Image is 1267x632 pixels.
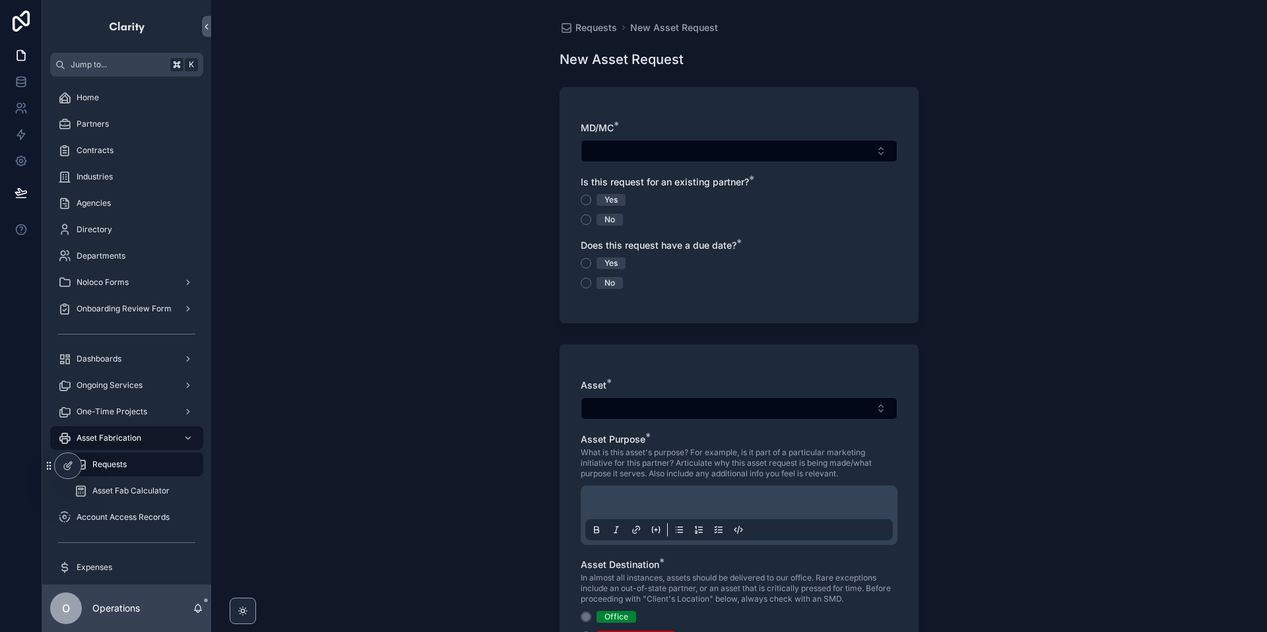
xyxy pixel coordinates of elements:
span: K [186,59,197,70]
a: Asset Fabrication [50,426,203,450]
div: Yes [604,194,618,206]
a: Home [50,86,203,110]
a: Expenses [50,555,203,579]
a: Requests [66,453,203,476]
div: Yes [604,257,618,269]
span: MD/MC [581,122,614,133]
a: Asset Fab Calculator [66,479,203,503]
a: Onboarding Review Form [50,297,203,321]
span: Account Access Records [77,512,170,522]
span: One-Time Projects [77,406,147,417]
span: Is this request for an existing partner? [581,176,749,187]
button: Select Button [581,397,897,420]
div: No [604,214,615,226]
a: Account Access Records [50,505,203,529]
span: Directory [77,224,112,235]
span: Dashboards [77,354,121,364]
div: scrollable content [42,77,211,585]
span: Requests [92,459,127,470]
span: O [62,600,70,616]
span: What is this asset's purpose? For example, is it part of a particular marketing initiative for th... [581,447,897,479]
span: Partners [77,119,109,129]
span: Home [77,92,99,103]
a: Industries [50,165,203,189]
a: Ongoing Services [50,373,203,397]
span: Ongoing Services [77,380,143,391]
span: Asset Purpose [581,433,645,445]
a: Departments [50,244,203,268]
span: Noloco Forms [77,277,129,288]
button: Select Button [581,140,897,162]
div: No [604,277,615,289]
a: Noloco Forms [50,270,203,294]
h1: New Asset Request [560,50,684,69]
a: Directory [50,218,203,241]
span: Onboarding Review Form [77,303,172,314]
span: Jump to... [71,59,165,70]
span: Asset Destination [581,559,659,570]
a: Agencies [50,191,203,215]
span: Expenses [77,562,112,573]
span: Industries [77,172,113,182]
a: Partners [50,112,203,136]
div: Office [604,611,628,623]
span: Asset Fab Calculator [92,486,170,496]
img: App logo [108,16,146,37]
span: Agencies [77,198,111,208]
p: Operations [92,602,140,615]
a: Requests [560,21,617,34]
a: Dashboards [50,347,203,371]
a: Contracts [50,139,203,162]
span: Does this request have a due date? [581,239,736,251]
span: Requests [575,21,617,34]
a: New Asset Request [630,21,718,34]
span: In almost all instances, assets should be delivered to our office. Rare exceptions include an out... [581,573,897,604]
button: Jump to...K [50,53,203,77]
span: Asset Fabrication [77,433,141,443]
span: Contracts [77,145,114,156]
span: Departments [77,251,125,261]
a: One-Time Projects [50,400,203,424]
span: Asset [581,379,606,391]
